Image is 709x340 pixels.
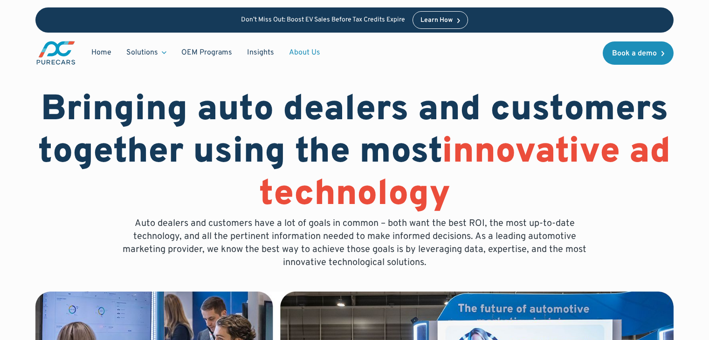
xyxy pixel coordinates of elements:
a: OEM Programs [174,44,240,61]
a: main [35,40,76,66]
div: Learn How [420,17,453,24]
a: About Us [282,44,328,61]
div: Solutions [126,48,158,58]
a: Home [84,44,119,61]
a: Learn How [413,11,468,29]
span: innovative ad technology [259,130,671,218]
h1: Bringing auto dealers and customers together using the most [35,89,674,217]
div: Solutions [119,44,174,61]
img: purecars logo [35,40,76,66]
p: Auto dealers and customers have a lot of goals in common – both want the best ROI, the most up-to... [116,217,593,269]
a: Insights [240,44,282,61]
div: Book a demo [612,50,657,57]
p: Don’t Miss Out: Boost EV Sales Before Tax Credits Expire [241,16,405,24]
a: Book a demo [603,41,674,65]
